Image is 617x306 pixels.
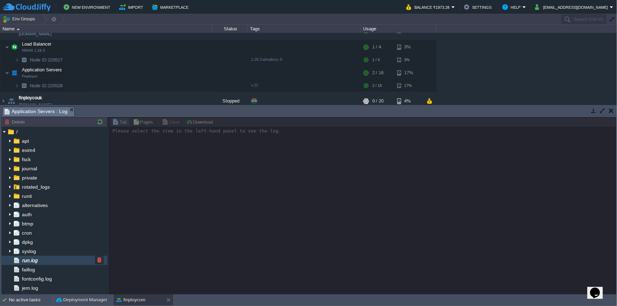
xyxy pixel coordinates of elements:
a: dpkg [21,239,34,245]
a: apt [21,138,30,144]
iframe: chat widget [587,278,610,299]
img: AMDAwAAAACH5BAEAAAAALAAAAAABAAEAAAICRAEAOw== [5,40,9,54]
img: AMDAwAAAACH5BAEAAAAALAAAAAABAAEAAAICRAEAOw== [17,28,20,30]
div: 2 / 16 [372,80,382,91]
div: No active tasks [9,294,53,306]
span: Application Servers [21,67,63,73]
button: Deployment Manager [56,296,107,304]
button: Help [502,3,523,11]
a: runit [21,193,33,199]
a: Application ServersFinployco [21,67,63,72]
span: Node ID: [30,83,48,88]
img: AMDAwAAAACH5BAEAAAAALAAAAAABAAEAAAICRAEAOw== [5,66,9,80]
a: journal [21,165,38,172]
a: fsck [21,156,32,163]
div: 4% [397,92,420,111]
a: lastlog [21,294,37,300]
a: / [15,129,19,135]
div: 17% [397,80,420,91]
a: auth [21,211,33,218]
span: NGINX 1.26.3 [22,48,45,53]
button: finploycom [116,296,145,304]
div: 1 / 4 [372,54,380,65]
a: exim4 [21,147,36,153]
a: Load BalancerNGINX 1.26.3 [21,41,52,47]
a: alternatives [21,202,49,208]
img: AMDAwAAAACH5BAEAAAAALAAAAAABAAEAAAICRAEAOw== [6,92,16,111]
img: AMDAwAAAACH5BAEAAAAALAAAAAABAAEAAAICRAEAOw== [15,80,19,91]
button: New Environment [64,3,112,11]
a: cron [21,230,33,236]
span: 1.26.3-almalinux-9 [251,57,282,61]
span: 220528 [29,83,64,89]
a: fontconfig.log [21,276,53,282]
span: v.22 [251,83,258,87]
a: [DOMAIN_NAME] [19,101,52,108]
div: 2 / 16 [372,66,384,80]
div: Name [1,25,212,33]
button: Delete [5,119,27,125]
div: 17% [397,66,420,80]
div: 3% [397,54,420,65]
span: Finployco [22,74,37,78]
button: Import [119,3,146,11]
div: Stopped [213,92,248,111]
a: finploycouk [19,94,42,101]
span: 220527 [29,57,64,63]
img: AMDAwAAAACH5BAEAAAAALAAAAAABAAEAAAICRAEAOw== [0,92,6,111]
span: Application Servers : Log [5,107,68,116]
a: run.log [21,257,39,264]
button: [EMAIL_ADDRESS][DOMAIN_NAME] [535,3,610,11]
div: Tags [248,25,361,33]
button: Env Groups [2,14,37,24]
a: rotated_logs [21,184,51,190]
a: syslog [21,248,37,254]
a: btmp [21,220,34,227]
a: private [21,175,38,181]
img: AMDAwAAAACH5BAEAAAAALAAAAAABAAEAAAICRAEAOw== [19,80,29,91]
div: 1 / 4 [372,40,381,54]
a: Node ID:220527 [29,57,64,63]
button: Settings [464,3,494,11]
img: AMDAwAAAACH5BAEAAAAALAAAAAABAAEAAAICRAEAOw== [19,54,29,65]
button: Marketplace [152,3,191,11]
div: Status [213,25,248,33]
span: Node ID: [30,57,48,63]
img: CloudJiffy [2,3,51,12]
button: Balance ₹1973.28 [406,3,452,11]
div: Usage [361,25,436,33]
img: AMDAwAAAACH5BAEAAAAALAAAAAABAAEAAAICRAEAOw== [10,40,19,54]
a: Node ID:220528 [29,83,64,89]
img: AMDAwAAAACH5BAEAAAAALAAAAAABAAEAAAICRAEAOw== [10,66,19,80]
a: faillog [21,266,36,273]
div: 0 / 20 [372,92,384,111]
div: 3% [397,40,420,54]
img: AMDAwAAAACH5BAEAAAAALAAAAAABAAEAAAICRAEAOw== [15,54,19,65]
a: [DOMAIN_NAME] [19,30,52,37]
span: Load Balancer [21,41,52,47]
a: jem.log [21,285,39,291]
